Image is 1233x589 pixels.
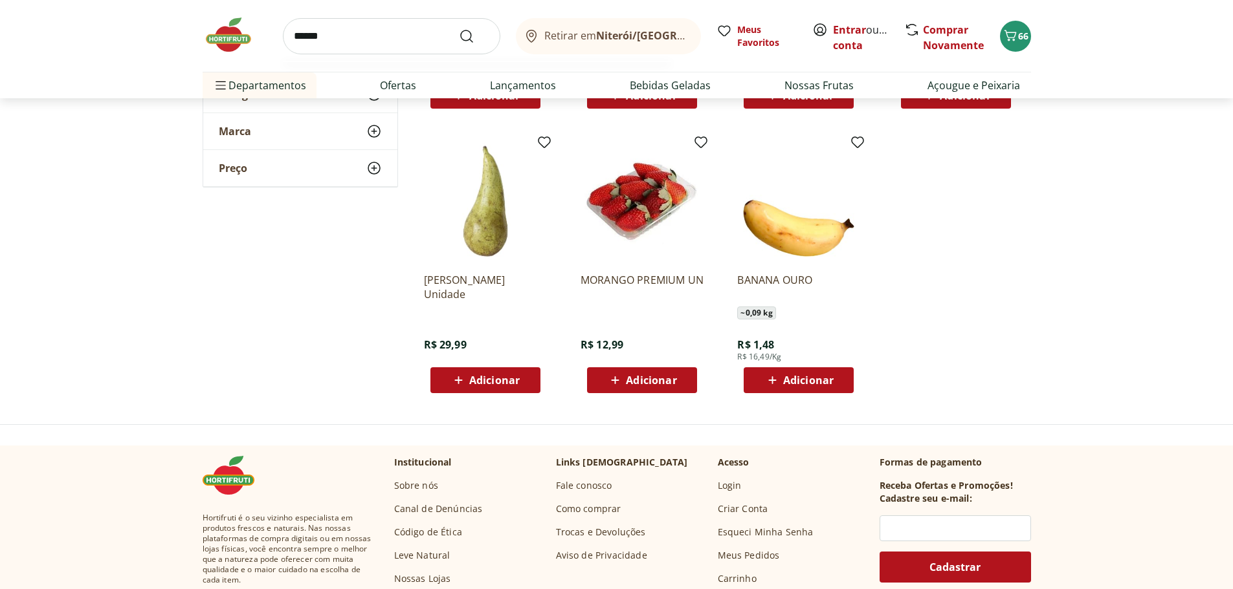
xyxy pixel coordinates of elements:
[556,502,621,515] a: Como comprar
[283,18,500,54] input: search
[929,562,981,572] span: Cadastrar
[783,375,834,385] span: Adicionar
[581,337,623,352] span: R$ 12,99
[737,306,775,319] span: ~ 0,09 kg
[718,479,742,492] a: Login
[394,526,462,539] a: Código de Ética
[556,479,612,492] a: Fale conosco
[424,140,547,262] img: Pera Ercolini Unidade
[718,456,750,469] p: Acesso
[424,337,467,352] span: R$ 29,99
[556,456,688,469] p: Links [DEMOGRAPHIC_DATA]
[737,352,781,362] span: R$ 16,49/Kg
[833,23,866,37] a: Entrar
[581,273,704,301] a: MORANGO PREMIUM UN
[596,28,744,43] b: Niterói/[GEOGRAPHIC_DATA]
[833,23,904,52] a: Criar conta
[394,456,452,469] p: Institucional
[394,502,483,515] a: Canal de Denúncias
[219,125,251,138] span: Marca
[213,70,306,101] span: Departamentos
[219,162,247,175] span: Preço
[737,337,774,352] span: R$ 1,48
[556,526,646,539] a: Trocas e Devoluções
[630,78,711,93] a: Bebidas Geladas
[737,140,860,262] img: BANANA OURO
[544,30,687,41] span: Retirar em
[737,23,797,49] span: Meus Favoritos
[424,273,547,301] a: [PERSON_NAME] Unidade
[394,479,438,492] a: Sobre nós
[940,91,990,101] span: Adicionar
[469,375,520,385] span: Adicionar
[783,91,834,101] span: Adicionar
[737,273,860,301] a: BANANA OURO
[203,150,397,186] button: Preço
[880,456,1031,469] p: Formas de pagamento
[490,78,556,93] a: Lançamentos
[784,78,854,93] a: Nossas Frutas
[587,367,697,393] button: Adicionar
[718,549,780,562] a: Meus Pedidos
[203,456,267,495] img: Hortifruti
[430,367,540,393] button: Adicionar
[394,549,450,562] a: Leve Natural
[556,549,647,562] a: Aviso de Privacidade
[718,502,768,515] a: Criar Conta
[744,367,854,393] button: Adicionar
[880,552,1031,583] button: Cadastrar
[1018,30,1028,42] span: 66
[880,479,1013,492] h3: Receba Ofertas e Promoções!
[923,23,984,52] a: Comprar Novamente
[880,492,972,505] h3: Cadastre seu e-mail:
[581,140,704,262] img: MORANGO PREMIUM UN
[626,375,676,385] span: Adicionar
[516,18,701,54] button: Retirar emNiterói/[GEOGRAPHIC_DATA]
[469,91,520,101] span: Adicionar
[203,16,267,54] img: Hortifruti
[718,572,757,585] a: Carrinho
[203,113,397,149] button: Marca
[203,513,373,585] span: Hortifruti é o seu vizinho especialista em produtos frescos e naturais. Nas nossas plataformas de...
[394,572,451,585] a: Nossas Lojas
[626,91,676,101] span: Adicionar
[459,28,490,44] button: Submit Search
[716,23,797,49] a: Meus Favoritos
[213,70,228,101] button: Menu
[380,78,416,93] a: Ofertas
[928,78,1020,93] a: Açougue e Peixaria
[833,22,891,53] span: ou
[1000,21,1031,52] button: Carrinho
[718,526,814,539] a: Esqueci Minha Senha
